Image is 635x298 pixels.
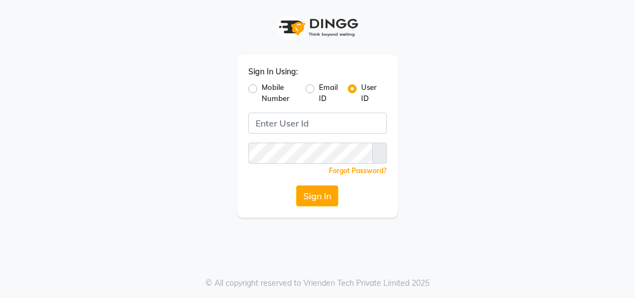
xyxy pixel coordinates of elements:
[262,82,297,104] label: Mobile Number
[296,185,338,206] button: Sign In
[273,11,362,44] img: logo1.svg
[248,66,298,78] label: Sign In Using:
[319,82,338,104] label: Email ID
[248,143,373,164] input: Username
[329,166,387,175] a: Forgot Password?
[361,82,378,104] label: User ID
[248,113,387,134] input: Username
